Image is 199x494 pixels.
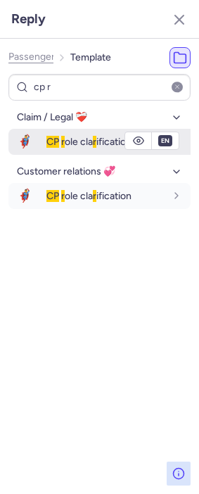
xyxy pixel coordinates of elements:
button: Passenger [8,51,53,63]
span: Passenger [8,51,55,63]
span: CP [46,190,59,202]
span: r [93,190,96,202]
span: Customer relations 💞 [17,166,115,177]
span: 🦸‍♂️ [8,183,41,209]
span: ole cla ification [46,190,131,202]
button: Customer relations 💞 [8,160,191,183]
input: Find category, template [8,74,191,101]
button: Claim / Legal ❤️‍🩹 [8,106,191,129]
span: CP [46,136,59,148]
span: r [93,136,96,148]
span: ole cla ification [46,136,131,148]
span: Claim / Legal ❤️‍🩹 [17,112,87,123]
h3: Reply [11,11,46,27]
li: Template [70,47,111,68]
button: 🦸‍♂️CP role clarification [8,183,191,209]
span: r [61,190,65,202]
span: 🦸‍♂️ [8,129,41,155]
span: en [158,135,172,146]
span: r [61,136,65,148]
button: 🦸‍♂️CP role clarification [8,129,191,155]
